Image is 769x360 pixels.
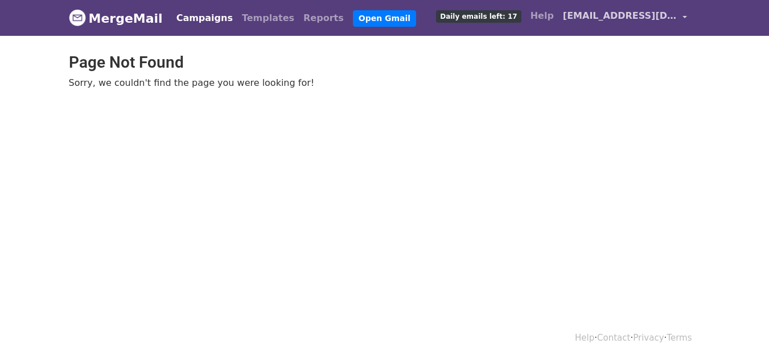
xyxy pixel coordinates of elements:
[69,6,163,30] a: MergeMail
[69,9,86,26] img: MergeMail logo
[575,333,594,343] a: Help
[353,10,416,27] a: Open Gmail
[526,5,558,27] a: Help
[172,7,237,30] a: Campaigns
[237,7,299,30] a: Templates
[633,333,664,343] a: Privacy
[299,7,348,30] a: Reports
[69,53,701,72] h2: Page Not Found
[563,9,677,23] span: [EMAIL_ADDRESS][DOMAIN_NAME]
[558,5,692,31] a: [EMAIL_ADDRESS][DOMAIN_NAME]
[712,305,769,360] iframe: Chat Widget
[667,333,692,343] a: Terms
[69,77,701,89] p: Sorry, we couldn't find the page you were looking for!
[436,10,521,23] span: Daily emails left: 17
[597,333,630,343] a: Contact
[712,305,769,360] div: Widget de chat
[431,5,525,27] a: Daily emails left: 17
